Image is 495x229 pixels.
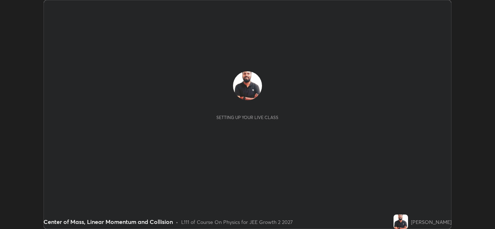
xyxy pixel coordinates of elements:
div: Center of Mass, Linear Momentum and Collision [43,217,173,226]
div: L111 of Course On Physics for JEE Growth 2 2027 [181,218,293,226]
div: [PERSON_NAME] [411,218,452,226]
img: 08faf541e4d14fc7b1a5b06c1cc58224.jpg [233,71,262,100]
div: Setting up your live class [216,115,278,120]
img: 08faf541e4d14fc7b1a5b06c1cc58224.jpg [394,215,408,229]
div: • [176,218,178,226]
